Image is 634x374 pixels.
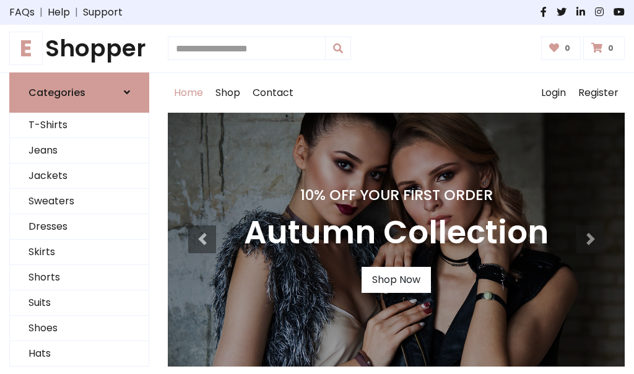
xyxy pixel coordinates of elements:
[10,214,149,240] a: Dresses
[244,214,549,252] h3: Autumn Collection
[35,5,48,20] span: |
[10,265,149,290] a: Shorts
[246,73,300,113] a: Contact
[583,37,625,60] a: 0
[9,5,35,20] a: FAQs
[362,267,431,293] a: Shop Now
[10,189,149,214] a: Sweaters
[9,32,43,65] span: E
[9,35,149,63] a: EShopper
[541,37,581,60] a: 0
[168,73,209,113] a: Home
[10,163,149,189] a: Jackets
[10,138,149,163] a: Jeans
[605,43,617,54] span: 0
[10,316,149,341] a: Shoes
[28,87,85,98] h6: Categories
[10,341,149,367] a: Hats
[83,5,123,20] a: Support
[10,290,149,316] a: Suits
[535,73,572,113] a: Login
[209,73,246,113] a: Shop
[70,5,83,20] span: |
[10,240,149,265] a: Skirts
[48,5,70,20] a: Help
[562,43,573,54] span: 0
[244,186,549,204] h4: 10% Off Your First Order
[572,73,625,113] a: Register
[10,113,149,138] a: T-Shirts
[9,35,149,63] h1: Shopper
[9,72,149,113] a: Categories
